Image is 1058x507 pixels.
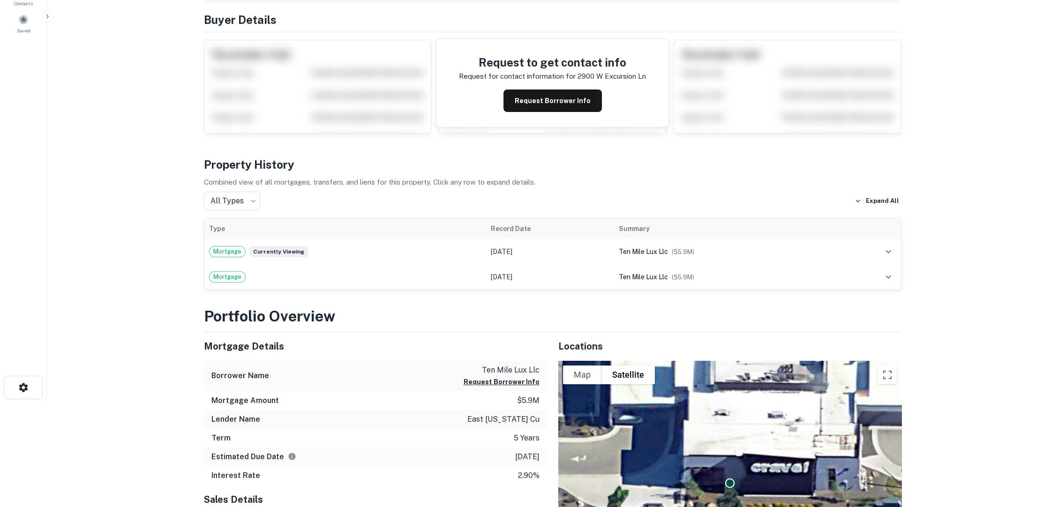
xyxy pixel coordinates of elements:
p: Request for contact information for [459,71,576,82]
h6: Borrower Name [211,370,269,381]
button: Expand All [852,194,901,208]
td: [DATE] [486,264,614,290]
th: Record Date [486,218,614,239]
button: Request Borrower Info [464,376,540,388]
p: 5 years [514,432,540,444]
p: 2900 w excursion ln [578,71,646,82]
th: Type [204,218,486,239]
button: Toggle fullscreen view [878,365,897,384]
button: Show street map [563,365,601,384]
th: Summary [614,218,835,239]
h5: Sales Details [204,492,547,507]
h6: Mortgage Amount [211,395,279,406]
span: Saved [17,27,30,34]
h6: Interest Rate [211,470,260,481]
span: Mortgage [210,272,245,282]
h6: Term [211,432,231,444]
p: [DATE] [515,451,540,462]
span: ten mile lux llc [619,273,668,281]
div: All Types [204,192,260,210]
h4: Buyer Details [204,11,901,28]
h5: Mortgage Details [204,339,547,353]
a: Saved [3,11,44,36]
p: Combined view of all mortgages, transfers, and liens for this property. Click any row to expand d... [204,177,901,188]
span: ($ 5.9M ) [672,274,694,281]
h6: Estimated Due Date [211,451,296,462]
h6: Lender Name [211,414,260,425]
span: Currently viewing [249,246,308,257]
svg: Estimate is based on a standard schedule for this type of loan. [288,452,296,461]
button: Request Borrower Info [503,89,602,112]
td: [DATE] [486,239,614,264]
button: expand row [880,244,896,260]
p: ten mile lux llc [464,365,540,376]
h5: Locations [558,339,901,353]
p: east [US_STATE] cu [467,414,540,425]
h4: Property History [204,156,901,173]
p: $5.9m [517,395,540,406]
button: expand row [880,269,896,285]
h4: Request to get contact info [459,54,646,71]
span: ($ 5.9M ) [672,248,694,255]
button: Show satellite imagery [601,365,655,384]
span: ten mile lux llc [619,248,668,255]
span: Mortgage [210,247,245,256]
p: 2.90% [518,470,540,481]
h3: Portfolio Overview [204,305,901,328]
iframe: Chat Widget [1011,432,1058,477]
